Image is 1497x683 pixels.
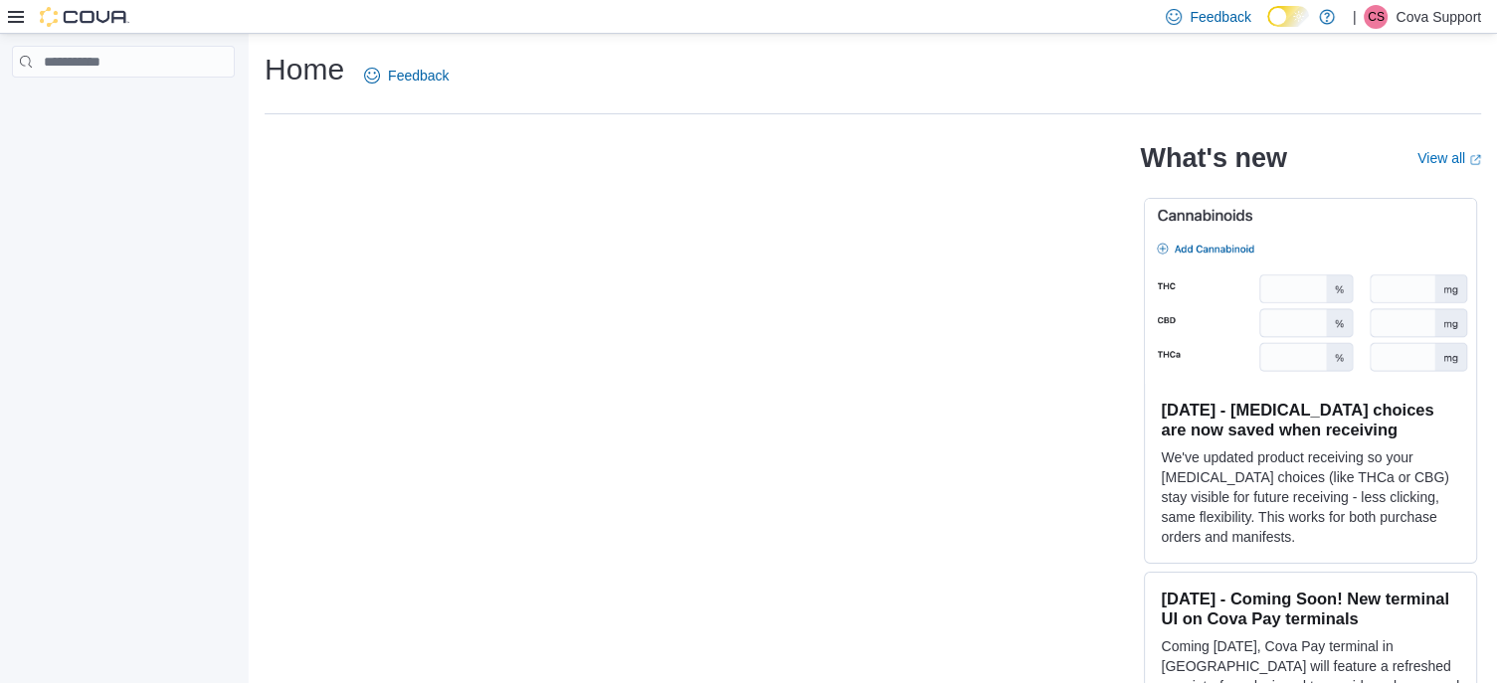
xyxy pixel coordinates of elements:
[1190,7,1250,27] span: Feedback
[1161,400,1460,439] h3: [DATE] - [MEDICAL_DATA] choices are now saved when receiving
[1161,447,1460,547] p: We've updated product receiving so your [MEDICAL_DATA] choices (like THCa or CBG) stay visible fo...
[356,56,457,95] a: Feedback
[1353,5,1357,29] p: |
[265,50,344,89] h1: Home
[1267,6,1309,27] input: Dark Mode
[12,82,235,129] nav: Complex example
[1161,589,1460,628] h3: [DATE] - Coming Soon! New terminal UI on Cova Pay terminals
[1267,27,1268,28] span: Dark Mode
[40,7,129,27] img: Cova
[1417,150,1481,166] a: View allExternal link
[1368,5,1385,29] span: CS
[1469,154,1481,166] svg: External link
[388,66,449,85] span: Feedback
[1140,142,1286,174] h2: What's new
[1396,5,1481,29] p: Cova Support
[1364,5,1388,29] div: Cova Support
